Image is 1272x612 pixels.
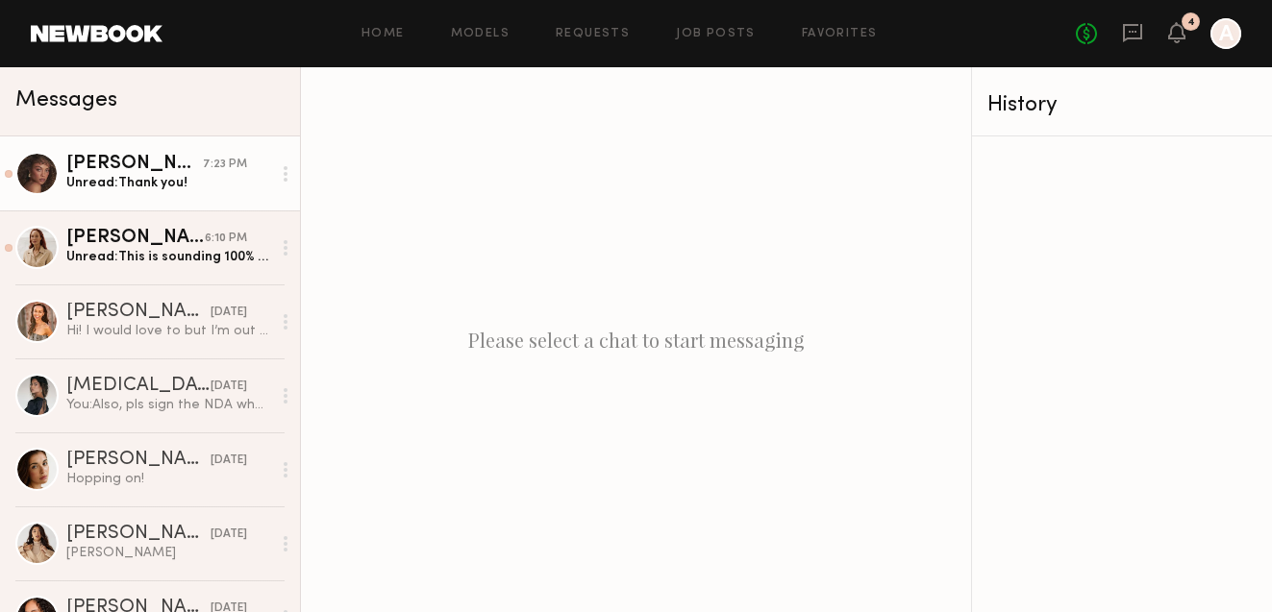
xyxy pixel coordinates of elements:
div: Unread: Thank you! [66,174,271,192]
div: [DATE] [211,378,247,396]
a: Job Posts [676,28,756,40]
div: 7:23 PM [203,156,247,174]
div: [PERSON_NAME] [66,451,211,470]
div: [MEDICAL_DATA][PERSON_NAME] [66,377,211,396]
div: You: Also, pls sign the NDA when you can! [66,396,271,414]
div: [PERSON_NAME] [66,229,205,248]
a: Requests [556,28,630,40]
a: Models [451,28,510,40]
div: Hi! I would love to but I’m out of town [DATE] and [DATE] only. If there are other shoot dates, p... [66,322,271,340]
div: 6:10 PM [205,230,247,248]
div: Please select a chat to start messaging [301,67,971,612]
div: [DATE] [211,304,247,322]
div: Unread: This is sounding 100% doable. Can I confirm in the next 90 mins when husband gets home. B... [66,248,271,266]
div: Hopping on! [66,470,271,488]
div: History [987,94,1257,116]
a: Home [362,28,405,40]
div: 4 [1187,17,1195,28]
div: [DATE] [211,526,247,544]
div: [PERSON_NAME] [66,303,211,322]
span: Messages [15,89,117,111]
div: [PERSON_NAME] [66,544,271,562]
div: [PERSON_NAME] [66,525,211,544]
a: A [1210,18,1241,49]
div: [DATE] [211,452,247,470]
a: Favorites [802,28,878,40]
div: [PERSON_NAME] [66,155,203,174]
